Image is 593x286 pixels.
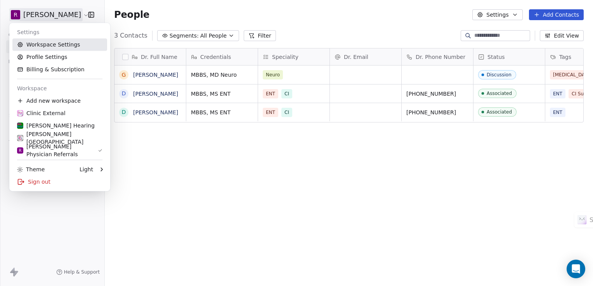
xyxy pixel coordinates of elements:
[17,122,23,129] img: RASYA%20Hearing%20Vertical.svg
[17,122,95,129] div: [PERSON_NAME] Hearing
[12,82,107,95] div: Workspace
[12,176,107,188] div: Sign out
[80,165,93,173] div: Light
[12,38,107,51] a: Workspace Settings
[17,135,23,141] img: ISHB%20Circle%20icon%20no%20Shadow.svg
[17,109,66,117] div: Clinic External
[17,110,23,116] img: RASYA-Clinic%20Circle%20icon%20Transparent.png
[17,130,102,146] div: [PERSON_NAME][GEOGRAPHIC_DATA]
[17,165,45,173] div: Theme
[17,143,98,158] div: [PERSON_NAME] Physician Referrals
[12,51,107,63] a: Profile Settings
[19,148,22,153] span: R
[12,95,107,107] div: Add new workspace
[12,63,107,76] a: Billing & Subscription
[12,26,107,38] div: Settings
